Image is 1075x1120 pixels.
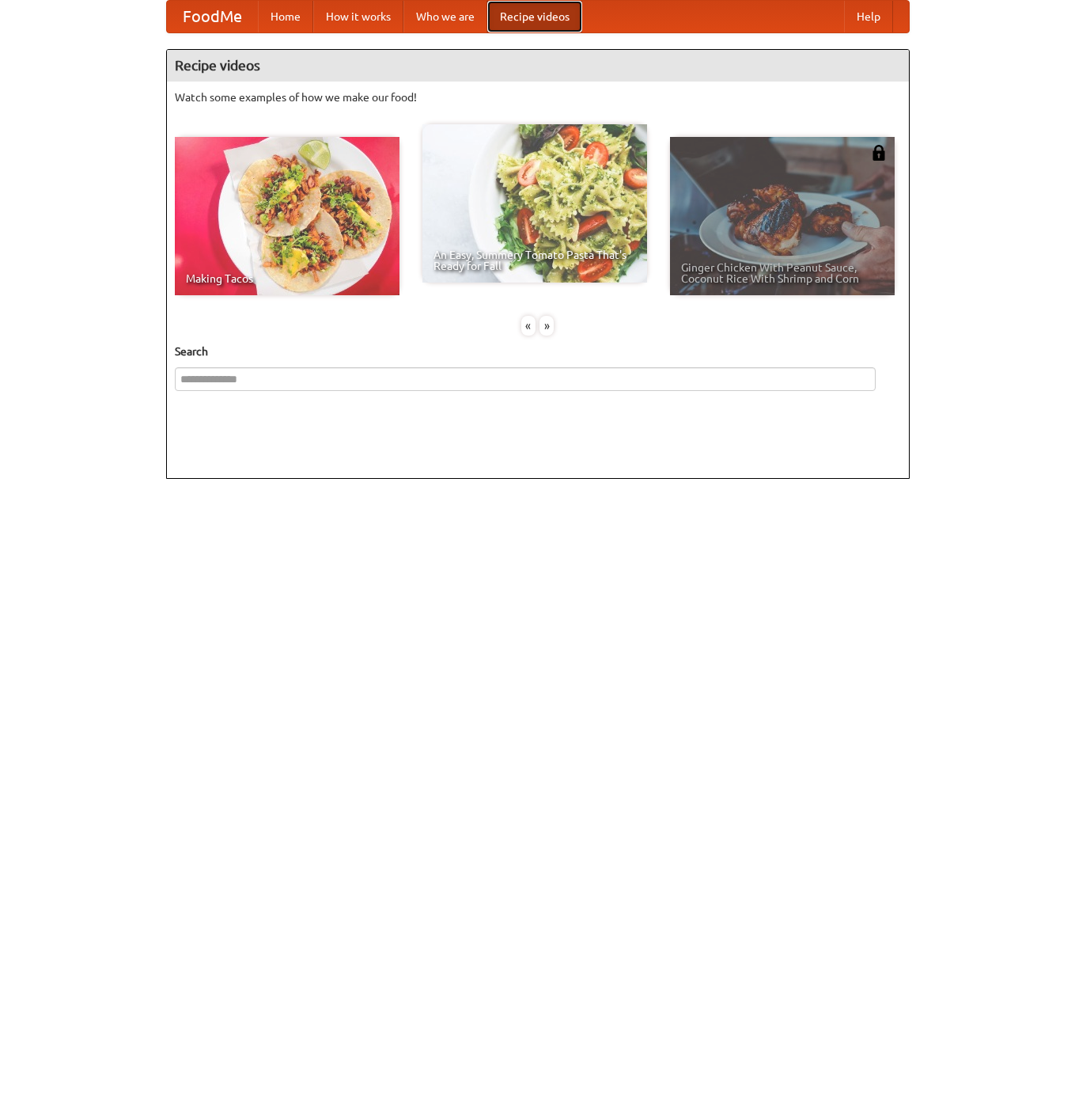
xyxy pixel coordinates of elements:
h4: Recipe videos [167,50,909,82]
a: Recipe videos [487,1,582,32]
a: Help [844,1,893,32]
a: Making Tacos [175,137,399,295]
div: « [521,316,536,336]
a: Home [258,1,313,32]
span: Making Tacos [186,273,388,284]
a: FoodMe [167,1,258,32]
span: An Easy, Summery Tomato Pasta That's Ready for Fall [433,249,636,271]
a: Who we are [403,1,487,32]
img: 483408.png [871,145,887,161]
p: Watch some examples of how we make our food! [175,89,901,105]
a: An Easy, Summery Tomato Pasta That's Ready for Fall [422,124,647,283]
a: How it works [313,1,403,32]
h5: Search [175,344,901,359]
div: » [539,316,554,336]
